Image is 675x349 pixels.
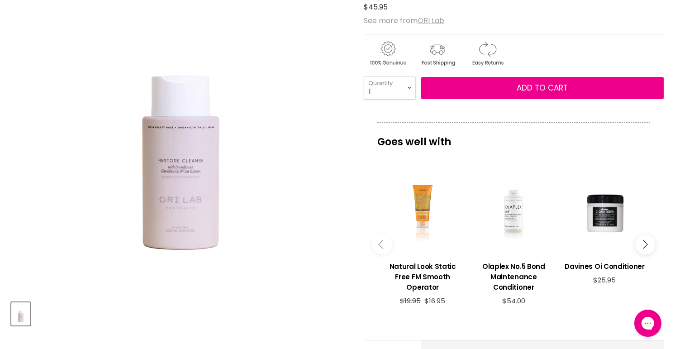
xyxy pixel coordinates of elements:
select: Quantity [364,76,416,99]
button: ORI Lab Restore Cleanse [11,302,30,325]
h3: Natural Look Static Free FM Smooth Operator [382,261,464,292]
img: shipping.gif [414,40,461,67]
span: Add to cart [517,82,568,93]
a: ORI Lab [418,15,444,26]
a: View product:Davines Oi Conditioner [564,254,646,276]
iframe: Gorgias live chat messenger [630,306,666,340]
p: Goes well with [377,122,650,152]
span: See more from [364,15,444,26]
a: View product:Natural Look Static Free FM Smooth Operator [382,254,464,297]
span: $45.95 [364,2,388,12]
h3: Davines Oi Conditioner [564,261,646,272]
div: Product thumbnails [10,300,349,325]
span: $25.95 [593,275,616,285]
img: genuine.gif [364,40,412,67]
img: returns.gif [463,40,511,67]
img: ORI Lab Restore Cleanse [12,303,29,325]
span: $54.00 [502,296,525,306]
span: $16.95 [424,296,445,306]
a: View product:Olaplex No.5 Bond Maintenance Conditioner [473,254,555,297]
button: Add to cart [421,77,664,100]
span: $19.95 [400,296,421,306]
h3: Olaplex No.5 Bond Maintenance Conditioner [473,261,555,292]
